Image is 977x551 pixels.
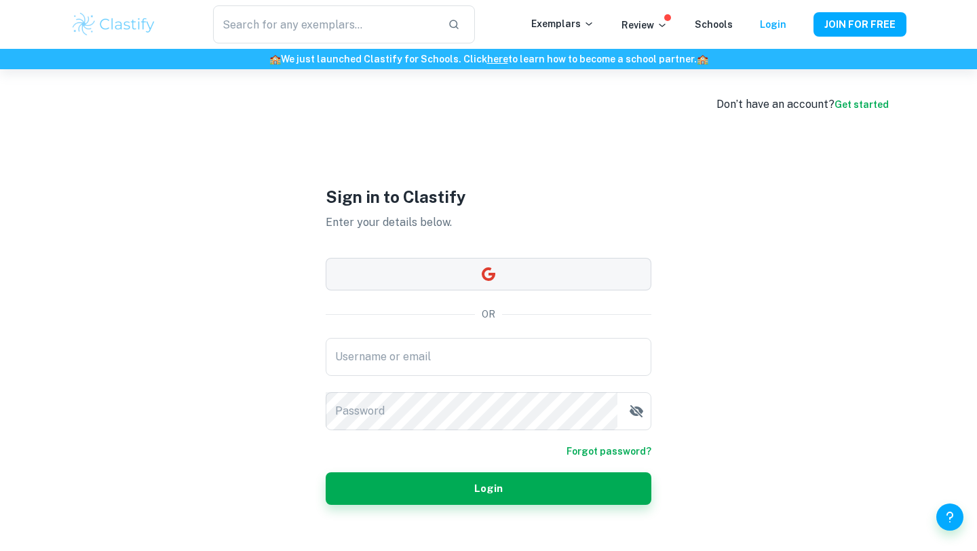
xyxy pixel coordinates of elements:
[482,307,495,322] p: OR
[213,5,437,43] input: Search for any exemplars...
[326,472,651,505] button: Login
[813,12,906,37] button: JOIN FOR FREE
[326,185,651,209] h1: Sign in to Clastify
[531,16,594,31] p: Exemplars
[3,52,974,66] h6: We just launched Clastify for Schools. Click to learn how to become a school partner.
[936,503,963,531] button: Help and Feedback
[567,444,651,459] a: Forgot password?
[760,19,786,30] a: Login
[621,18,668,33] p: Review
[71,11,157,38] img: Clastify logo
[835,99,889,110] a: Get started
[697,54,708,64] span: 🏫
[716,96,889,113] div: Don’t have an account?
[326,214,651,231] p: Enter your details below.
[487,54,508,64] a: here
[695,19,733,30] a: Schools
[269,54,281,64] span: 🏫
